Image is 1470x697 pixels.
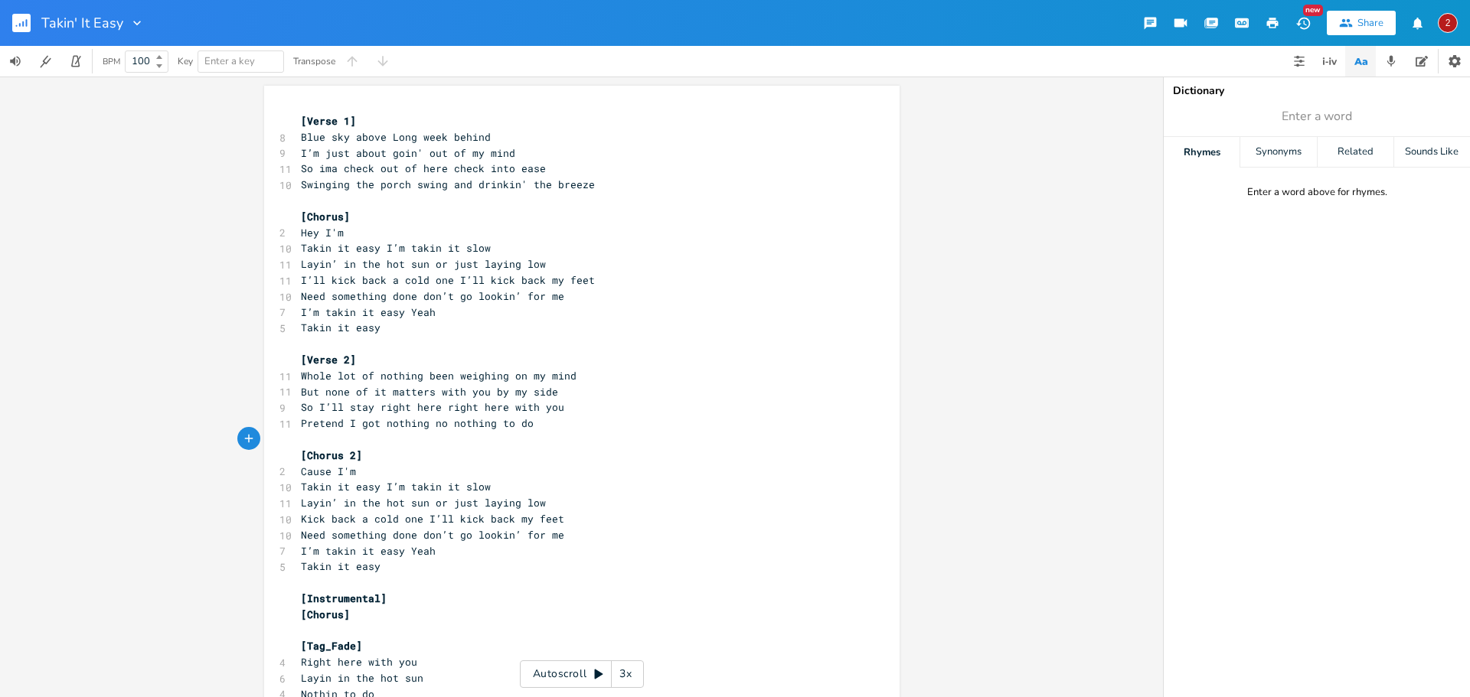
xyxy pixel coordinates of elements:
span: Need something done don’t go lookin’ for me [301,528,564,542]
div: New [1303,5,1323,16]
span: [Chorus 2] [301,448,362,462]
div: Sounds Like [1394,137,1470,168]
span: Swinging the porch swing and drinkin' the breeze [301,178,595,191]
span: [Verse 1] [301,114,356,128]
span: Hey I'm [301,226,344,239]
span: I’m takin it easy Yeah [301,544,436,558]
span: Takin it easy I’m takin it slow [301,241,491,255]
span: Enter a word [1282,108,1352,125]
span: Pretend I got nothing no nothing to do [301,416,534,430]
div: 3x [612,660,639,688]
span: Layin’ in the hot sun or just laying low [301,496,546,510]
span: But none of it matters with you by my side [301,385,558,399]
span: [Tag_Fade] [301,639,362,653]
span: Right here with you [301,655,417,669]
button: 2 [1438,5,1458,41]
span: Takin' It Easy [41,16,123,30]
span: I’ll kick back a cold one I’ll kick back my feet [301,273,595,287]
div: Autoscroll [520,660,644,688]
div: Transpose [293,57,335,66]
span: Cause I'm [301,464,356,478]
div: BPM [103,57,120,66]
button: New [1288,9,1318,37]
div: Share [1357,16,1383,30]
span: Whole lot of nothing been weighing on my mind [301,369,577,383]
span: So ima check out of here check into ease [301,161,546,175]
span: So I’ll stay right here right here with you [301,400,564,414]
span: Takin it easy I’m takin it slow [301,480,491,493]
div: Rhymes [1164,137,1240,168]
span: Blue sky above Long week behind [301,130,491,144]
span: [Chorus] [301,607,350,621]
span: Layin’ in the hot sun or just laying low [301,257,546,271]
div: Key [178,57,193,66]
span: [Verse 2] [301,353,356,366]
div: Enter a word above for rhymes. [1247,186,1387,199]
span: Need something done don’t go lookin’ for me [301,289,564,303]
span: Takin it easy [301,559,381,573]
span: Enter a key [204,54,255,68]
span: I’m just about goin' out of my mind [301,146,515,160]
div: Synonyms [1240,137,1316,168]
span: Layin in the hot sun [301,671,423,685]
span: [Chorus] [301,210,350,223]
div: Related [1318,137,1393,168]
button: Share [1327,11,1396,35]
span: Kick back a cold one I’ll kick back my feet [301,512,564,526]
span: Takin it easy [301,321,381,334]
span: [Instrumental] [301,591,387,605]
span: I’m takin it easy Yeah [301,305,436,319]
div: 2WaterMatt [1438,13,1458,33]
div: Dictionary [1173,86,1461,96]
